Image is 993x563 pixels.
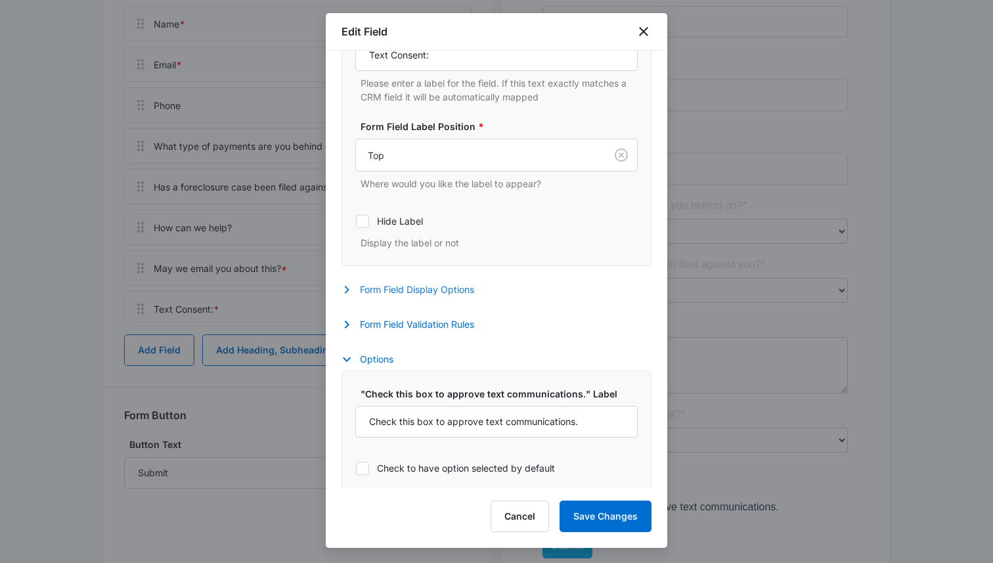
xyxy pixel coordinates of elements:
[13,522,236,538] label: Check this box to approve text communications.
[636,24,651,39] button: close
[342,24,387,39] h1: Edit Field
[342,317,487,332] button: Form Field Validation Rules
[342,351,407,367] button: Options
[355,214,638,228] label: Hide Label
[355,406,638,438] input: "Check this box to approve text communications." Label
[355,39,638,71] input: Form Field Label
[361,236,638,250] p: Display the label or not
[611,145,632,166] button: Clear
[361,177,638,191] p: Where would you like the label to appear?
[342,282,487,298] button: Form Field Display Options
[355,461,638,475] label: Check to have option selected by default
[361,387,643,401] label: "Check this box to approve text communications." Label
[361,120,643,133] label: Form Field Label Position
[361,76,638,104] p: Please enter a label for the field. If this text exactly matches a CRM field it will be automatic...
[491,501,549,532] button: Cancel
[560,501,651,532] button: Save Changes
